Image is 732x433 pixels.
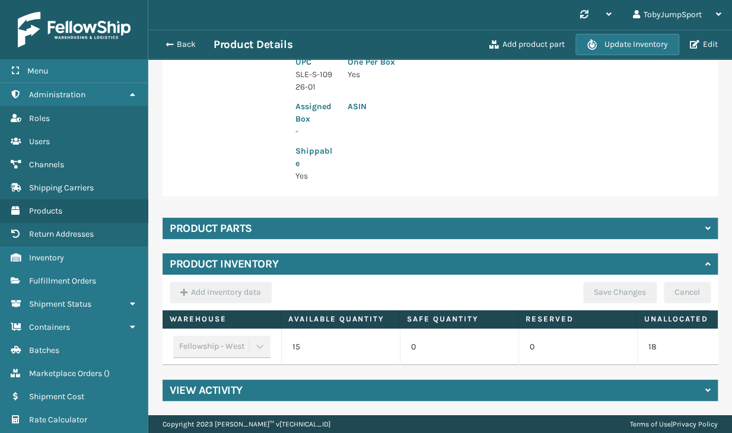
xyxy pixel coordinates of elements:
button: Add inventory data [170,282,272,303]
td: 15 [281,329,400,365]
p: Shippable [295,145,333,170]
p: One Per Box [347,56,437,68]
span: ( ) [104,368,110,378]
button: Save Changes [583,282,657,303]
p: - [295,125,333,138]
h3: Product Details [214,37,292,52]
label: Safe Quantity [407,314,511,324]
span: Rate Calculator [29,415,87,425]
button: Edit [686,39,721,50]
span: Inventory [29,253,64,263]
span: Return Addresses [29,229,94,239]
label: Warehouse [170,314,273,324]
span: Administration [29,90,85,100]
button: Update Inventory [575,34,679,55]
button: Add product part [486,39,568,50]
p: 0 [530,341,626,353]
span: Products [29,206,62,216]
span: Batches [29,345,59,355]
button: Cancel [664,282,711,303]
p: UPC [295,56,333,68]
h4: View Activity [170,383,243,397]
span: Marketplace Orders [29,368,102,378]
p: ASIN [347,100,437,113]
h4: Product Inventory [170,257,278,271]
span: Channels [29,160,64,170]
span: Containers [29,322,70,332]
button: Back [159,39,214,50]
a: Terms of Use [630,420,671,428]
span: Fulfillment Orders [29,276,96,286]
span: Roles [29,113,50,123]
p: Yes [295,170,333,182]
a: Privacy Policy [673,420,718,428]
p: Copyright 2023 [PERSON_NAME]™ v [TECHNICAL_ID] [163,415,330,433]
p: Yes [347,68,437,81]
span: Shipment Cost [29,391,84,402]
p: SLE-S-10926-01 [295,68,333,93]
div: | [630,415,718,433]
h4: Product parts [170,221,252,235]
span: Users [29,136,50,147]
td: 0 [400,329,518,365]
label: Available Quantity [288,314,392,324]
span: Menu [27,66,48,76]
span: Shipping Carriers [29,183,94,193]
span: Shipment Status [29,299,91,309]
p: Assigned Box [295,100,333,125]
label: Reserved [526,314,629,324]
img: logo [18,12,131,47]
